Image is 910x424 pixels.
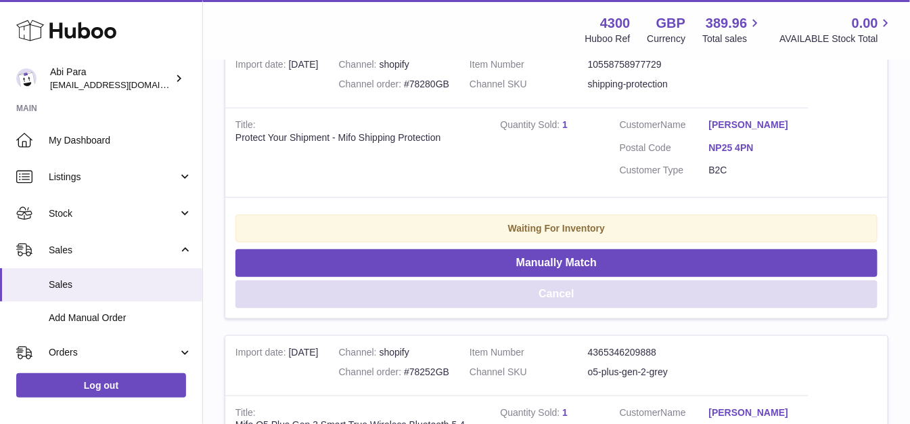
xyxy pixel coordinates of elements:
dd: o5-plus-gen-2-grey [588,366,706,379]
strong: Channel [339,59,380,73]
dt: Postal Code [620,142,709,158]
span: Sales [49,278,192,291]
strong: Import date [235,347,289,361]
span: Customer [620,407,661,418]
strong: Quantity Sold [501,407,563,421]
strong: Quantity Sold [501,119,563,133]
td: [DATE] [225,336,329,396]
a: 0.00 AVAILABLE Stock Total [779,14,894,45]
dd: 4365346209888 [588,346,706,359]
strong: Channel [339,347,380,361]
a: [PERSON_NAME] [709,119,798,131]
span: Add Manual Order [49,312,192,324]
strong: 4300 [600,14,631,33]
button: Cancel [235,280,878,308]
dd: shipping-protection [588,78,706,91]
span: AVAILABLE Stock Total [779,33,894,45]
strong: Title [235,407,256,421]
div: Abi Para [50,66,172,91]
div: Currency [647,33,686,45]
dt: Channel SKU [470,78,588,91]
a: [PERSON_NAME] [709,406,798,419]
strong: Waiting For Inventory [508,223,605,234]
strong: GBP [656,14,685,33]
strong: Title [235,119,256,133]
dd: B2C [709,164,798,177]
strong: Channel order [339,366,405,381]
dt: Customer Type [620,164,709,177]
span: Orders [49,346,178,359]
span: Sales [49,244,178,257]
a: 389.96 Total sales [702,14,763,45]
div: Huboo Ref [585,33,631,45]
div: Protect Your Shipment - Mifo Shipping Protection [235,131,480,144]
div: #78252GB [339,366,449,379]
dt: Name [620,406,709,423]
span: [EMAIL_ADDRESS][DOMAIN_NAME] [50,79,199,90]
strong: Channel order [339,79,405,93]
span: 389.96 [706,14,747,33]
div: #78280GB [339,78,449,91]
span: 0.00 [852,14,878,33]
button: Manually Match [235,249,878,277]
a: 1 [562,407,568,418]
span: My Dashboard [49,134,192,147]
dt: Channel SKU [470,366,588,379]
a: NP25 4PN [709,142,798,154]
img: Abi@mifo.co.uk [16,68,37,89]
dt: Item Number [470,346,588,359]
dt: Name [620,119,709,135]
span: Listings [49,171,178,184]
a: 1 [562,119,568,130]
div: shopify [339,346,449,359]
span: Customer [620,119,661,130]
a: Log out [16,373,186,398]
span: Total sales [702,33,763,45]
td: [DATE] [225,48,329,108]
span: Stock [49,207,178,220]
strong: Import date [235,59,289,73]
div: shopify [339,58,449,71]
dt: Item Number [470,58,588,71]
dd: 10558758977729 [588,58,706,71]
